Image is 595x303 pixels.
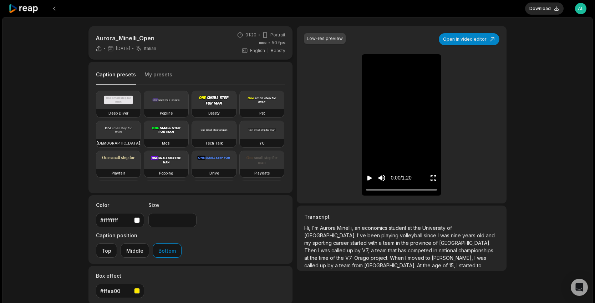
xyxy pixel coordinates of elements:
[408,255,426,261] span: moved
[355,225,362,231] span: an
[381,232,400,238] span: playing
[432,255,474,261] span: [PERSON_NAME],
[96,34,156,42] p: Aurora_Minelli_Open
[413,225,422,231] span: the
[267,47,269,54] span: |
[245,32,256,38] span: 01:20
[347,247,355,253] span: up
[440,232,451,238] span: was
[389,225,408,231] span: student
[477,255,486,261] span: was
[304,255,310,261] span: at
[438,232,440,238] span: I
[447,225,452,231] span: of
[116,46,130,51] span: [DATE]
[401,240,410,246] span: the
[333,240,350,246] span: career
[426,255,432,261] span: to
[320,225,337,231] span: Aurora
[377,173,386,182] button: Mute sound
[350,240,368,246] span: started
[259,110,265,116] h3: Pet
[270,32,285,38] span: Portrait
[97,140,140,146] h3: [DEMOGRAPHIC_DATA]
[159,170,173,176] h3: Popping
[318,247,321,253] span: I
[336,255,345,261] span: the
[271,47,285,54] span: Beasty
[462,232,477,238] span: years
[320,262,327,268] span: up
[417,262,423,268] span: At
[307,35,343,42] div: Low-res preview
[327,262,335,268] span: by
[486,232,495,238] span: and
[100,287,131,295] div: #ffea00
[345,255,371,261] span: V7-Orago
[100,217,131,224] div: #ffffffff
[208,110,220,116] h3: Beasty
[278,40,285,45] span: fps
[477,232,486,238] span: old
[121,243,149,258] button: Middle
[96,201,144,209] label: Color
[254,170,270,176] h3: Playdate
[408,247,433,253] span: competed
[525,2,564,15] button: Download
[96,71,136,85] button: Caption presets
[162,140,171,146] h3: Mozi
[439,240,490,246] span: [GEOGRAPHIC_DATA].
[321,247,331,253] span: was
[430,171,437,185] button: Enter Fullscreen
[439,247,458,253] span: national
[96,213,144,227] button: #ffffffff
[371,255,390,261] span: project.
[368,240,379,246] span: with
[312,240,333,246] span: sporting
[571,279,588,296] div: Open Intercom Messenger
[250,47,265,54] span: English
[304,225,312,231] span: Hi,
[319,255,330,261] span: time
[367,232,381,238] span: been
[304,262,320,268] span: called
[337,225,355,231] span: Minelli,
[96,232,182,239] label: Caption position
[371,247,375,253] span: a
[362,225,389,231] span: economics
[457,262,459,268] span: I
[148,201,197,209] label: Size
[474,255,477,261] span: I
[408,225,413,231] span: at
[330,255,336,261] span: of
[112,170,125,176] h3: Playfair
[400,232,424,238] span: volleyball
[335,262,339,268] span: a
[477,262,482,268] span: to
[362,247,371,253] span: V7,
[459,262,477,268] span: started
[144,71,172,85] button: My presets
[433,240,439,246] span: of
[304,240,312,246] span: my
[160,110,173,116] h3: Popline
[439,33,499,45] button: Open in video editor
[272,40,285,46] span: 50
[304,213,499,221] h3: Transcript
[432,262,443,268] span: age
[153,243,182,258] button: Bottom
[410,240,433,246] span: province
[388,247,398,253] span: that
[339,262,352,268] span: team
[366,171,373,185] button: Play video
[108,110,128,116] h3: Deep Diver
[396,240,401,246] span: in
[379,240,383,246] span: a
[144,46,156,51] span: Italian
[205,140,223,146] h3: Tech Talk
[357,232,367,238] span: I've
[390,255,405,261] span: When
[304,232,357,238] span: [GEOGRAPHIC_DATA].
[433,247,439,253] span: in
[310,255,319,261] span: the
